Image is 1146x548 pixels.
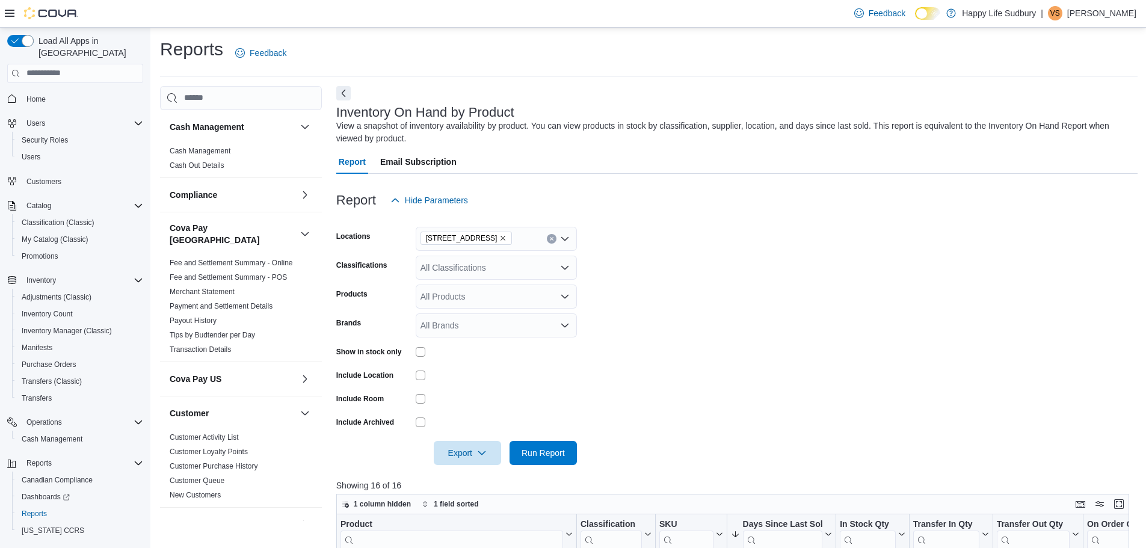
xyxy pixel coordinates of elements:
button: Cash Management [12,431,148,448]
label: Include Location [336,371,393,380]
div: Transfer Out Qty [996,519,1069,530]
button: Display options [1092,497,1107,511]
span: Promotions [22,251,58,261]
button: Cash Management [170,121,295,133]
span: Reports [26,458,52,468]
span: Transaction Details [170,345,231,354]
button: Classification (Classic) [12,214,148,231]
div: In Stock Qty [840,519,896,530]
span: My Catalog (Classic) [17,232,143,247]
span: Cash Management [22,434,82,444]
span: Export [441,441,494,465]
button: Users [2,115,148,132]
a: Payment and Settlement Details [170,302,273,310]
button: Inventory Count [12,306,148,322]
span: Transfers [22,393,52,403]
a: Cash Management [170,147,230,155]
h3: Discounts & Promotions [170,519,268,531]
span: My Catalog (Classic) [22,235,88,244]
button: Customer [298,406,312,420]
div: Customer [160,430,322,507]
div: Cova Pay [GEOGRAPHIC_DATA] [160,256,322,362]
span: Reports [22,456,143,470]
div: View a snapshot of inventory availability by product. You can view products in stock by classific... [336,120,1132,145]
span: Inventory Count [17,307,143,321]
img: Cova [24,7,78,19]
label: Locations [336,232,371,241]
input: Dark Mode [915,7,940,20]
a: Merchant Statement [170,288,235,296]
span: 3045 Old Highway 69 Unit 2 [421,232,513,245]
button: Transfers (Classic) [12,373,148,390]
a: Users [17,150,45,164]
a: Security Roles [17,133,73,147]
a: Payout History [170,316,217,325]
span: Load All Apps in [GEOGRAPHIC_DATA] [34,35,143,59]
button: Discounts & Promotions [298,517,312,532]
span: Dashboards [17,490,143,504]
button: Inventory Manager (Classic) [12,322,148,339]
a: Feedback [230,41,291,65]
span: Users [17,150,143,164]
span: Home [26,94,46,104]
button: Open list of options [560,263,570,272]
span: Customer Queue [170,476,224,485]
button: Promotions [12,248,148,265]
button: Clear input [547,234,556,244]
a: Dashboards [17,490,75,504]
span: Tips by Budtender per Day [170,330,255,340]
button: Compliance [170,189,295,201]
span: 1 column hidden [354,499,411,509]
span: Report [339,150,366,174]
span: Customer Activity List [170,433,239,442]
a: Fee and Settlement Summary - Online [170,259,293,267]
button: Cova Pay [GEOGRAPHIC_DATA] [298,227,312,241]
a: Transfers [17,391,57,405]
a: My Catalog (Classic) [17,232,93,247]
span: Customer Loyalty Points [170,447,248,457]
span: Users [26,119,45,128]
button: My Catalog (Classic) [12,231,148,248]
button: Inventory [22,273,61,288]
button: [US_STATE] CCRS [12,522,148,539]
a: Transfers (Classic) [17,374,87,389]
button: Enter fullscreen [1112,497,1126,511]
button: Users [22,116,50,131]
button: Reports [22,456,57,470]
div: Days Since Last Sold [742,519,822,530]
span: Classification (Classic) [17,215,143,230]
button: Catalog [22,199,56,213]
button: Hide Parameters [386,188,473,212]
a: Dashboards [12,488,148,505]
span: Adjustments (Classic) [22,292,91,302]
span: Dashboards [22,492,70,502]
span: Operations [22,415,143,429]
span: Cash Management [17,432,143,446]
span: Canadian Compliance [17,473,143,487]
button: Catalog [2,197,148,214]
span: Purchase Orders [17,357,143,372]
a: [US_STATE] CCRS [17,523,89,538]
a: Tips by Budtender per Day [170,331,255,339]
span: Inventory [22,273,143,288]
button: Home [2,90,148,108]
span: Feedback [869,7,905,19]
label: Show in stock only [336,347,402,357]
button: Export [434,441,501,465]
button: Operations [2,414,148,431]
h3: Customer [170,407,209,419]
span: Catalog [22,199,143,213]
label: Brands [336,318,361,328]
span: Inventory Manager (Classic) [17,324,143,338]
a: Feedback [849,1,910,25]
a: Inventory Manager (Classic) [17,324,117,338]
h3: Cova Pay US [170,373,221,385]
button: Open list of options [560,234,570,244]
button: Customer [170,407,295,419]
span: Customers [26,177,61,186]
span: Fee and Settlement Summary - POS [170,272,287,282]
a: Inventory Count [17,307,78,321]
span: Customers [22,174,143,189]
button: Inventory [2,272,148,289]
div: Cash Management [160,144,322,177]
